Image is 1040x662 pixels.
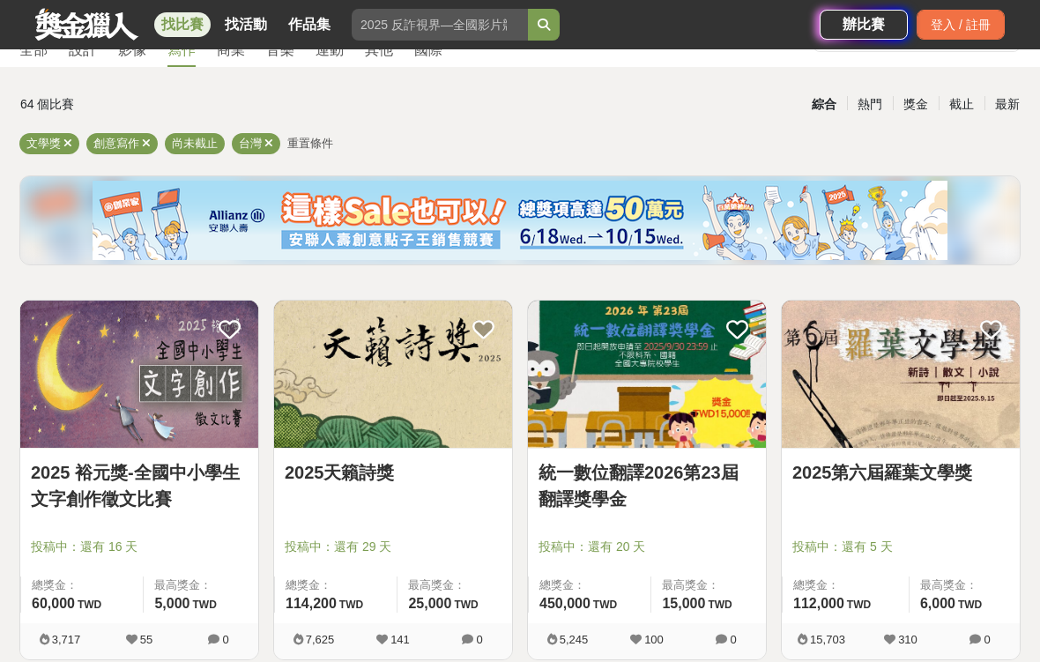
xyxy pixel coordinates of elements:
[93,137,139,150] span: 創意寫作
[528,301,766,448] img: Cover Image
[644,633,664,646] span: 100
[539,459,755,512] a: 統一數位翻譯2026第23屆翻譯獎學金
[352,9,528,41] input: 2025 反詐視界—全國影片競賽
[539,538,755,556] span: 投稿中：還有 20 天
[69,40,97,61] div: 設計
[281,12,338,37] a: 作品集
[20,301,258,449] a: Cover Image
[287,137,333,150] span: 重置條件
[365,40,393,61] div: 其他
[154,576,248,594] span: 最高獎金：
[662,576,755,594] span: 最高獎金：
[454,599,478,611] span: TWD
[408,576,501,594] span: 最高獎金：
[390,633,410,646] span: 141
[339,599,363,611] span: TWD
[730,633,736,646] span: 0
[958,599,982,611] span: TWD
[593,599,617,611] span: TWD
[286,596,337,611] span: 114,200
[782,301,1020,449] a: Cover Image
[218,12,274,37] a: 找活動
[560,633,589,646] span: 5,245
[984,89,1030,120] div: 最新
[32,596,75,611] span: 60,000
[893,89,939,120] div: 獎金
[847,599,871,611] span: TWD
[920,596,955,611] span: 6,000
[78,599,101,611] span: TWD
[274,301,512,448] img: Cover Image
[708,599,732,611] span: TWD
[167,40,196,61] div: 寫作
[285,459,501,486] a: 2025天籟詩獎
[31,538,248,556] span: 投稿中：還有 16 天
[52,633,81,646] span: 3,717
[782,301,1020,448] img: Cover Image
[414,40,442,61] div: 國際
[31,459,248,512] a: 2025 裕元獎-全國中小學生文字創作徵文比賽
[984,633,990,646] span: 0
[920,576,1009,594] span: 最高獎金：
[539,576,640,594] span: 總獎金：
[792,459,1009,486] a: 2025第六屆羅葉文學獎
[662,596,705,611] span: 15,000
[217,40,245,61] div: 商業
[793,576,898,594] span: 總獎金：
[939,89,984,120] div: 截止
[239,137,262,150] span: 台灣
[801,89,847,120] div: 綜合
[898,633,917,646] span: 310
[286,576,386,594] span: 總獎金：
[222,633,228,646] span: 0
[306,633,335,646] span: 7,625
[20,89,353,120] div: 64 個比賽
[810,633,845,646] span: 15,703
[266,40,294,61] div: 音樂
[140,633,152,646] span: 55
[528,301,766,449] a: Cover Image
[118,40,146,61] div: 影像
[793,596,844,611] span: 112,000
[193,599,217,611] span: TWD
[26,137,61,150] span: 文學獎
[408,596,451,611] span: 25,000
[476,633,482,646] span: 0
[792,538,1009,556] span: 投稿中：還有 5 天
[274,301,512,449] a: Cover Image
[847,89,893,120] div: 熱門
[172,137,218,150] span: 尚未截止
[19,40,48,61] div: 全部
[154,12,211,37] a: 找比賽
[917,10,1005,40] div: 登入 / 註冊
[20,301,258,448] img: Cover Image
[285,538,501,556] span: 投稿中：還有 29 天
[93,181,947,260] img: cf4fb443-4ad2-4338-9fa3-b46b0bf5d316.png
[154,596,189,611] span: 5,000
[820,10,908,40] a: 辦比賽
[32,576,132,594] span: 總獎金：
[316,40,344,61] div: 運動
[539,596,591,611] span: 450,000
